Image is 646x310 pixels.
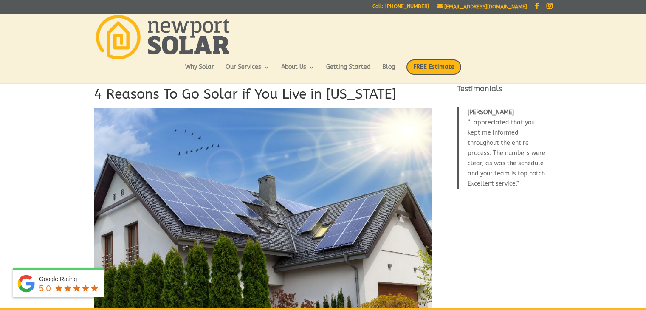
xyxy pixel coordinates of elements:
a: Our Services [226,64,270,79]
a: Call: [PHONE_NUMBER] [372,4,429,13]
h1: 4 Reasons To Go Solar if You Live in [US_STATE] [94,85,432,108]
span: FREE Estimate [406,59,461,75]
a: Why Solar [185,64,214,79]
h4: Testimonials [457,84,547,99]
div: Google Rating [39,275,100,283]
a: Blog [382,64,395,79]
a: FREE Estimate [406,59,461,83]
a: About Us [281,64,315,79]
span: 5.0 [39,284,51,293]
a: Getting Started [326,64,371,79]
a: [EMAIL_ADDRESS][DOMAIN_NAME] [437,4,527,10]
span: [PERSON_NAME] [468,109,514,116]
blockquote: I appreciated that you kept me informed throughout the entire process. The numbers were clear, as... [457,107,547,189]
img: Newport Solar | Solar Energy Optimized. [96,15,229,59]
